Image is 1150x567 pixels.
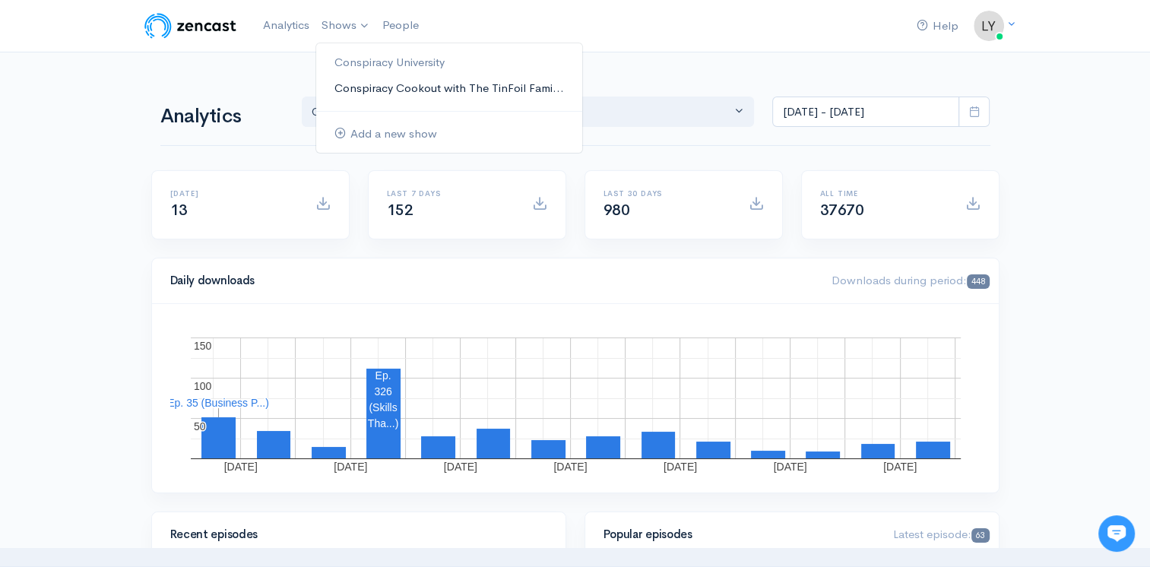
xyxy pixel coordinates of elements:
[1098,515,1135,552] iframe: gist-messenger-bubble-iframe
[316,75,582,102] a: Conspiracy Cookout with The TinFoil Fami...
[375,369,391,382] text: Ep.
[883,461,917,473] text: [DATE]
[257,9,315,42] a: Analytics
[315,43,583,154] ul: Shows
[223,461,257,473] text: [DATE]
[334,461,367,473] text: [DATE]
[167,397,269,409] text: Ep. 35 (Business P...)
[316,121,582,147] a: Add a new show
[170,189,297,198] h6: [DATE]
[9,177,295,195] p: Find an answer quickly
[443,461,477,473] text: [DATE]
[387,201,413,220] span: 152
[194,380,212,392] text: 100
[820,189,947,198] h6: All time
[604,528,876,541] h4: Popular episodes
[33,202,283,233] input: Search articles
[911,10,965,43] a: Help
[376,9,425,42] a: People
[12,116,292,148] button: New conversation
[170,528,538,541] h4: Recent episodes
[772,97,959,128] input: analytics date range selector
[142,11,239,41] img: ZenCast Logo
[98,126,182,138] span: New conversation
[316,49,582,76] a: Conspiracy University
[302,97,755,128] button: Conspiracy Cookout with T..., Conspiracy University
[773,461,806,473] text: [DATE]
[820,201,864,220] span: 37670
[974,11,1004,41] img: ...
[194,420,206,432] text: 50
[967,274,989,289] span: 448
[893,527,989,541] span: Latest episode:
[170,201,188,220] span: 13
[160,106,284,128] h1: Analytics
[312,103,731,121] div: Conspiracy Cookout with T... , Conspiracy University
[663,461,696,473] text: [DATE]
[170,322,981,474] svg: A chart.
[971,528,989,543] span: 63
[315,9,376,43] a: Shows
[387,189,514,198] h6: Last 7 days
[170,274,814,287] h4: Daily downloads
[367,417,398,429] text: Tha...)
[832,273,989,287] span: Downloads during period:
[604,201,630,220] span: 980
[553,461,587,473] text: [DATE]
[194,340,212,352] text: 150
[604,189,730,198] h6: Last 30 days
